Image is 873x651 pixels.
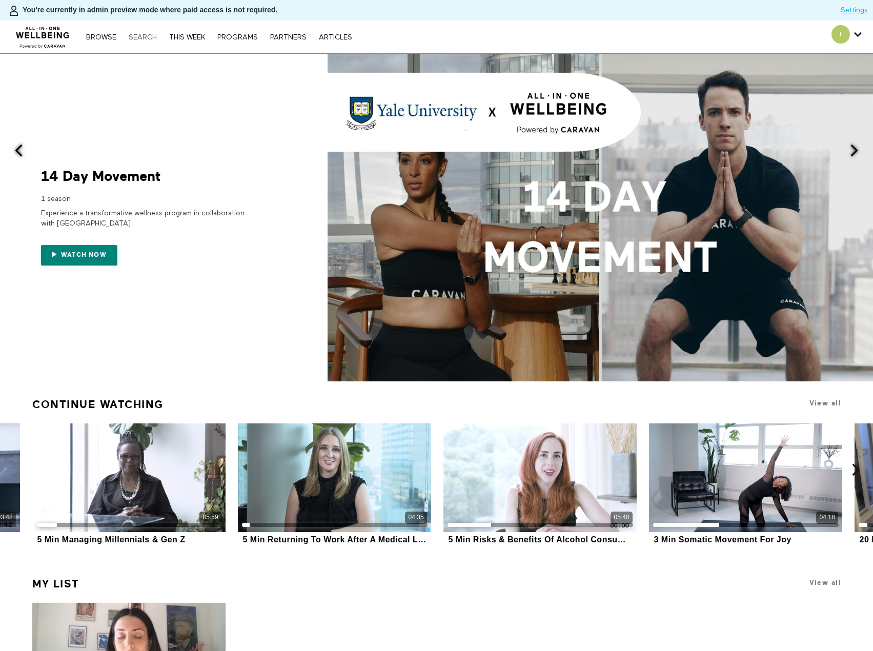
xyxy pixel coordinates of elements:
a: 5 Min Returning To Work After A Medical Leave04:355 Min Returning To Work After A Medical Leave [238,423,431,546]
a: PROGRAMS [212,34,263,41]
div: 5 Min Returning To Work After A Medical Leave [243,535,427,544]
nav: Primary [81,32,357,42]
a: 5 Min Managing Millennials & Gen Z05:595 Min Managing Millennials & Gen Z [32,423,226,546]
a: ARTICLES [314,34,357,41]
div: 3 Min Somatic Movement For Joy [654,535,791,544]
a: THIS WEEK [164,34,210,41]
div: 5 Min Managing Millennials & Gen Z [37,535,186,544]
a: Settings [841,5,868,15]
div: 5 Min Risks & Benefits Of Alcohol Consumption [449,535,632,544]
div: Secondary [824,21,869,53]
a: My list [32,573,79,595]
a: PARTNERS [265,34,312,41]
a: Browse [81,34,121,41]
a: Continue Watching [32,394,164,415]
div: 05:40 [614,513,630,522]
img: CARAVAN [12,19,74,50]
a: Search [124,34,162,41]
img: person-bdfc0eaa9744423c596e6e1c01710c89950b1dff7c83b5d61d716cfd8139584f.svg [8,5,20,17]
a: 3 Min Somatic Movement For Joy04:183 Min Somatic Movement For Joy [649,423,842,546]
a: 5 Min Risks & Benefits Of Alcohol Consumption05:405 Min Risks & Benefits Of Alcohol Consumption [443,423,637,546]
a: View all [809,399,841,407]
div: 04:35 [409,513,424,522]
div: 05:59 [203,513,218,522]
div: 04:18 [820,513,835,522]
a: View all [809,579,841,586]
